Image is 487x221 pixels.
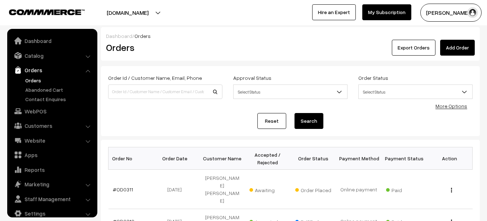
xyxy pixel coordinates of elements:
[9,34,95,47] a: Dashboard
[9,9,85,15] img: COMMMERCE
[108,74,202,82] label: Order Id / Customer Name, Email, Phone
[23,86,95,94] a: Abandoned Cart
[154,147,199,170] th: Order Date
[9,119,95,132] a: Customers
[420,4,482,22] button: [PERSON_NAME]
[381,147,427,170] th: Payment Status
[386,185,422,194] span: Paid
[291,147,336,170] th: Order Status
[134,33,151,39] span: Orders
[435,103,467,109] a: More Options
[23,77,95,84] a: Orders
[362,4,411,20] a: My Subscription
[358,74,388,82] label: Order Status
[106,32,475,40] div: /
[9,49,95,62] a: Catalog
[9,192,95,205] a: Staff Management
[9,105,95,118] a: WebPOS
[451,188,452,192] img: Menu
[9,148,95,161] a: Apps
[336,147,381,170] th: Payment Method
[23,95,95,103] a: Contact Enquires
[245,147,290,170] th: Accepted / Rejected
[440,40,475,56] a: Add Order
[249,185,285,194] span: Awaiting
[234,86,347,98] span: Select Status
[467,7,478,18] img: user
[233,84,347,99] span: Select Status
[336,170,381,209] td: Online payment
[392,40,435,56] button: Export Orders
[359,86,472,98] span: Select Status
[9,7,72,16] a: COMMMERCE
[154,170,199,209] td: [DATE]
[108,84,222,99] input: Order Id / Customer Name / Customer Email / Customer Phone
[257,113,286,129] a: Reset
[295,113,323,129] button: Search
[109,147,154,170] th: Order No
[106,42,222,53] h2: Orders
[427,147,472,170] th: Action
[9,178,95,191] a: Marketing
[233,74,271,82] label: Approval Status
[295,185,331,194] span: Order Placed
[9,64,95,77] a: Orders
[113,186,133,192] a: #OD0311
[81,4,174,22] button: [DOMAIN_NAME]
[312,4,356,20] a: Hire an Expert
[199,147,245,170] th: Customer Name
[199,170,245,209] td: [PERSON_NAME] [PERSON_NAME]
[9,163,95,176] a: Reports
[358,84,473,99] span: Select Status
[9,134,95,147] a: Website
[9,207,95,220] a: Settings
[106,33,132,39] a: Dashboard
